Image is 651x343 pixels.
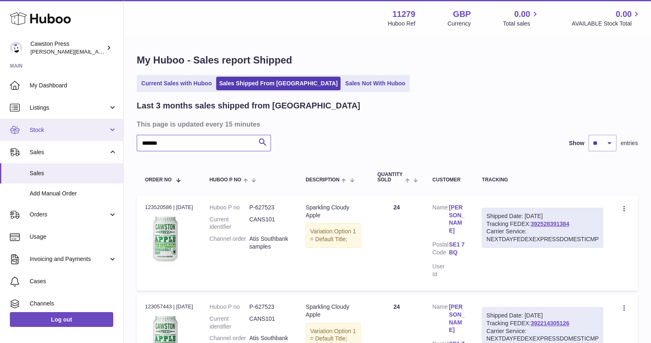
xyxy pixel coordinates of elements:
img: 112791717167733.png [145,214,186,268]
div: Customer [432,177,465,183]
div: Variation: [306,223,361,248]
a: [PERSON_NAME] [449,303,465,334]
a: Sales Shipped From [GEOGRAPHIC_DATA] [216,77,341,90]
div: 123520586 | [DATE] [145,204,193,211]
span: Order No [145,177,172,183]
span: AVAILABLE Stock Total [572,20,641,28]
a: Sales Not With Huboo [342,77,408,90]
dd: CANS101 [249,315,289,331]
a: SE1 7BQ [449,241,465,256]
dd: P-627523 [249,204,289,211]
h2: Last 3 months sales shipped from [GEOGRAPHIC_DATA] [137,100,360,111]
span: Cases [30,277,117,285]
a: [PERSON_NAME] [449,204,465,235]
span: Quantity Sold [377,172,403,183]
span: Sales [30,169,117,177]
strong: 11279 [392,9,415,20]
dt: User Id [432,263,449,278]
h1: My Huboo - Sales report Shipped [137,54,638,67]
img: thomas.carson@cawstonpress.com [10,42,22,54]
div: Currency [448,20,471,28]
span: entries [621,139,638,147]
span: Listings [30,104,108,112]
span: 0.00 [616,9,632,20]
a: 0.00 AVAILABLE Stock Total [572,9,641,28]
span: Description [306,177,339,183]
div: Sparkling Cloudy Apple [306,303,361,319]
dd: Atis Southbank samples [249,235,289,251]
a: Current Sales with Huboo [138,77,215,90]
dd: CANS101 [249,216,289,231]
dt: Huboo P no [210,303,250,311]
span: Total sales [503,20,539,28]
h3: This page is updated every 15 minutes [137,120,636,129]
dt: Current identifier [210,216,250,231]
span: Stock [30,126,108,134]
span: Usage [30,233,117,241]
dt: Huboo P no [210,204,250,211]
dt: Postal Code [432,241,449,258]
dt: Channel order [210,235,250,251]
label: Show [569,139,584,147]
dt: Name [432,303,449,336]
div: Shipped Date: [DATE] [486,312,599,320]
a: Log out [10,312,113,327]
div: Carrier Service: NEXTDAYFEDEXEXPRESSDOMESTICMP [486,327,599,343]
span: Channels [30,300,117,308]
span: Orders [30,211,108,218]
span: [PERSON_NAME][EMAIL_ADDRESS][PERSON_NAME][DOMAIN_NAME] [30,48,209,55]
span: Invoicing and Payments [30,255,108,263]
div: Tracking FEDEX: [482,208,603,248]
div: Carrier Service: NEXTDAYFEDEXEXPRESSDOMESTICMP [486,228,599,243]
dt: Current identifier [210,315,250,331]
span: My Dashboard [30,82,117,89]
div: 123057443 | [DATE] [145,303,193,310]
a: 0.00 Total sales [503,9,539,28]
td: 24 [369,195,424,291]
strong: GBP [453,9,471,20]
div: Tracking [482,177,603,183]
div: Huboo Ref [388,20,415,28]
span: Add Manual Order [30,190,117,197]
span: Sales [30,148,108,156]
dd: P-627523 [249,303,289,311]
div: Shipped Date: [DATE] [486,212,599,220]
div: Sparkling Cloudy Apple [306,204,361,219]
span: 0.00 [514,9,530,20]
dt: Name [432,204,449,237]
a: 392528391384 [531,221,569,227]
div: Cawston Press [30,40,105,56]
a: 392214305126 [531,320,569,327]
span: Huboo P no [210,177,241,183]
